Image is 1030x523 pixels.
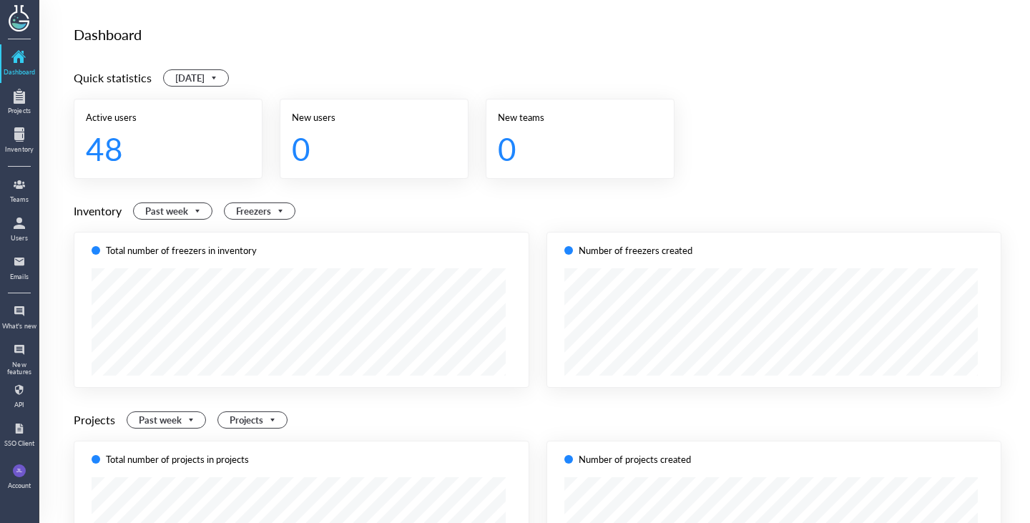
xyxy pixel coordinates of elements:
[579,453,691,466] div: Number of projects created
[74,69,152,87] div: Quick statistics
[1,378,37,414] a: API
[292,129,445,167] div: 0
[1,107,37,114] div: Projects
[1,401,37,409] div: API
[106,453,249,466] div: Total number of projects in projects
[1,84,37,120] a: Projects
[74,23,1001,46] div: Dashboard
[579,244,692,257] div: Number of freezers created
[498,111,662,124] div: New teams
[106,244,257,257] div: Total number of freezers in inventory
[1,196,37,203] div: Teams
[1,69,37,76] div: Dashboard
[1,235,37,242] div: Users
[1,417,37,453] a: SSO Client
[1,250,37,286] a: Emails
[74,411,115,429] div: Projects
[1,323,37,330] div: What's new
[86,129,239,167] div: 48
[16,464,22,477] span: JL
[1,300,37,336] a: What's new
[230,412,278,428] span: Projects
[1,440,37,447] div: SSO Client
[139,412,197,428] span: Past week
[86,111,250,124] div: Active users
[1,173,37,209] a: Teams
[1,361,37,376] div: New features
[1,338,37,376] a: New features
[1,123,37,159] a: Inventory
[498,129,651,167] div: 0
[1,212,37,248] a: Users
[1,146,37,153] div: Inventory
[292,111,456,124] div: New users
[175,70,220,86] span: Today
[236,203,286,219] span: Freezers
[1,273,37,280] div: Emails
[1,46,37,82] a: Dashboard
[8,482,31,489] div: Account
[145,203,203,219] span: Past week
[74,202,122,220] div: Inventory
